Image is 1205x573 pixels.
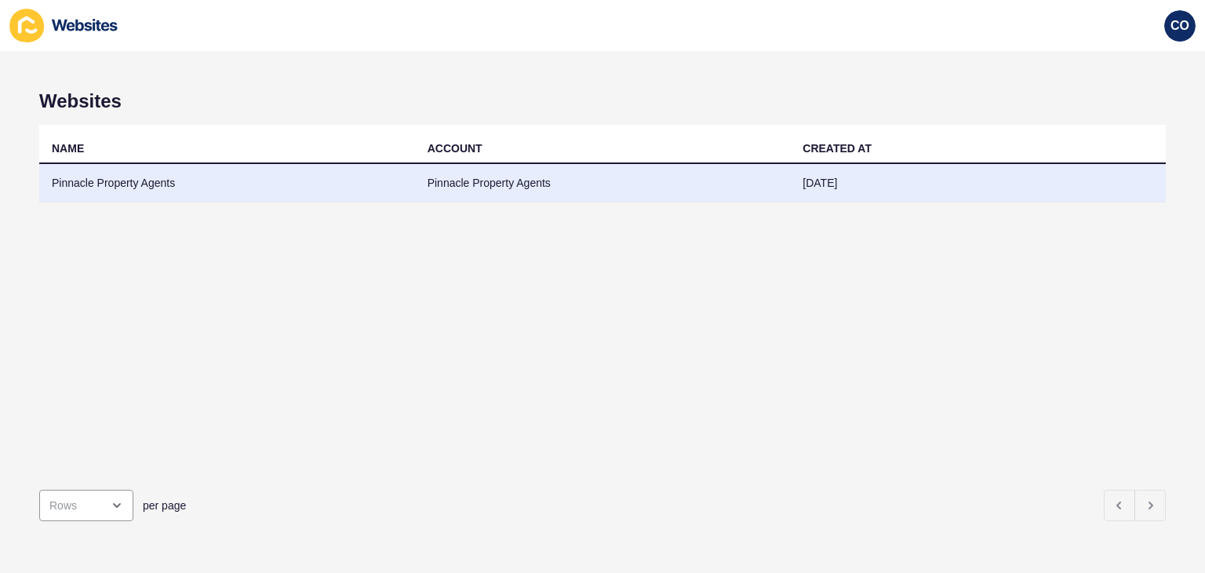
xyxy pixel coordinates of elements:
span: CO [1170,18,1189,34]
div: NAME [52,141,84,156]
div: ACCOUNT [428,141,482,156]
div: CREATED AT [803,141,872,156]
div: open menu [39,490,133,521]
td: Pinnacle Property Agents [39,164,415,203]
td: Pinnacle Property Agents [415,164,791,203]
td: [DATE] [790,164,1166,203]
span: per page [143,498,186,513]
h1: Websites [39,90,1166,112]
